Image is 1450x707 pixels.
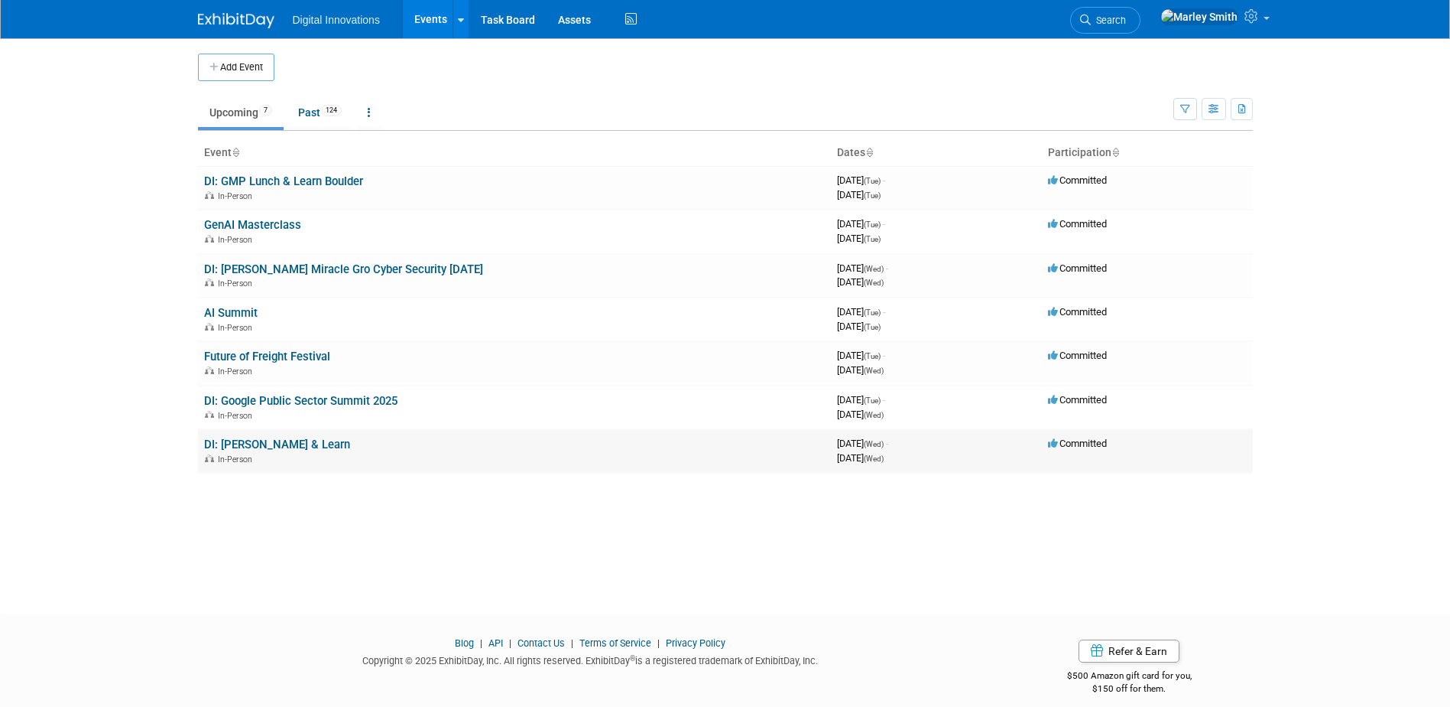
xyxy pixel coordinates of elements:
[205,235,214,243] img: In-Person Event
[864,323,881,331] span: (Tue)
[204,306,258,320] a: AI Summit
[293,14,380,26] span: Digital Innovations
[455,637,474,649] a: Blog
[579,637,651,649] a: Terms of Service
[1006,683,1253,696] div: $150 off for them.
[1160,8,1238,25] img: Marley Smith
[205,411,214,419] img: In-Person Event
[883,174,885,186] span: -
[476,637,486,649] span: |
[654,637,663,649] span: |
[505,637,515,649] span: |
[666,637,725,649] a: Privacy Policy
[218,367,257,376] span: In-Person
[864,220,881,229] span: (Tue)
[205,323,214,331] img: In-Person Event
[198,54,274,81] button: Add Event
[204,218,301,232] a: GenAI Masterclass
[837,233,881,244] span: [DATE]
[837,350,885,361] span: [DATE]
[218,191,257,201] span: In-Person
[204,262,483,276] a: DI: [PERSON_NAME] Miracle Gro Cyber Security [DATE]
[837,276,884,288] span: [DATE]
[218,235,257,245] span: In-Person
[205,367,214,374] img: In-Person Event
[198,13,274,28] img: ExhibitDay
[204,174,363,188] a: DI: GMP Lunch & Learn Boulder
[1091,15,1126,26] span: Search
[218,411,257,421] span: In-Person
[864,396,881,405] span: (Tue)
[198,650,984,668] div: Copyright © 2025 ExhibitDay, Inc. All rights reserved. ExhibitDay is a registered trademark of Ex...
[218,323,257,333] span: In-Person
[1048,394,1107,406] span: Committed
[205,454,214,462] img: In-Person Event
[837,262,888,274] span: [DATE]
[837,364,884,376] span: [DATE]
[865,146,873,158] a: Sort by Start Date
[567,637,577,649] span: |
[1048,262,1107,274] span: Committed
[864,411,884,419] span: (Wed)
[198,140,831,166] th: Event
[1079,640,1179,663] a: Refer & Earn
[204,350,330,363] a: Future of Freight Festival
[198,98,284,127] a: Upcoming7
[864,352,881,360] span: (Tue)
[837,409,884,420] span: [DATE]
[864,367,884,375] span: (Wed)
[204,438,350,451] a: DI: [PERSON_NAME] & Learn
[488,637,503,649] a: API
[883,218,885,230] span: -
[204,394,397,408] a: DI: Google Public Sector Summit 2025
[837,306,885,318] span: [DATE]
[321,105,342,116] span: 124
[883,306,885,318] span: -
[831,140,1042,166] th: Dates
[1006,660,1253,695] div: $500 Amazon gift card for you,
[1048,218,1107,230] span: Committed
[1048,306,1107,318] span: Committed
[287,98,353,127] a: Past124
[864,177,881,185] span: (Tue)
[218,454,257,464] span: In-Person
[218,279,257,288] span: In-Person
[205,191,214,199] img: In-Person Event
[864,454,884,463] span: (Wed)
[232,146,239,158] a: Sort by Event Name
[837,189,881,200] span: [DATE]
[864,235,881,243] span: (Tue)
[837,174,885,186] span: [DATE]
[864,265,884,273] span: (Wed)
[837,394,885,406] span: [DATE]
[205,279,214,286] img: In-Person Event
[883,350,885,361] span: -
[1111,146,1119,158] a: Sort by Participation Type
[630,654,635,663] sup: ®
[259,105,272,116] span: 7
[837,218,885,230] span: [DATE]
[864,191,881,200] span: (Tue)
[837,438,888,449] span: [DATE]
[883,394,885,406] span: -
[864,279,884,287] span: (Wed)
[1042,140,1253,166] th: Participation
[1048,174,1107,186] span: Committed
[1070,7,1140,34] a: Search
[837,321,881,332] span: [DATE]
[886,438,888,449] span: -
[864,308,881,317] span: (Tue)
[886,262,888,274] span: -
[1048,438,1107,449] span: Committed
[517,637,565,649] a: Contact Us
[1048,350,1107,361] span: Committed
[864,440,884,448] span: (Wed)
[837,452,884,464] span: [DATE]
